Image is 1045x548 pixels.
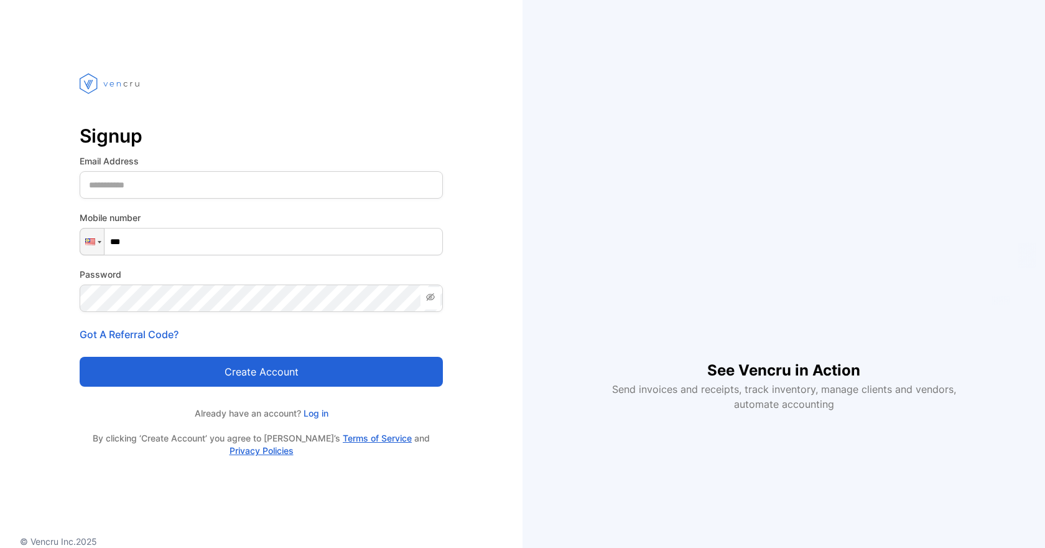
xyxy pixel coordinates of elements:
[603,136,964,339] iframe: YouTube video player
[80,121,443,151] p: Signup
[80,327,443,342] p: Got A Referral Code?
[605,382,963,412] p: Send invoices and receipts, track inventory, manage clients and vendors, automate accounting
[80,268,443,281] label: Password
[80,154,443,168] label: Email Address
[80,229,104,255] div: Malaysia: + 60
[230,445,294,456] a: Privacy Policies
[707,339,860,382] h1: See Vencru in Action
[80,211,443,224] label: Mobile number
[80,432,443,457] p: By clicking ‘Create Account’ you agree to [PERSON_NAME]’s and
[343,433,412,443] a: Terms of Service
[301,408,328,418] a: Log in
[80,357,443,387] button: Create account
[80,50,142,117] img: vencru logo
[80,407,443,420] p: Already have an account?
